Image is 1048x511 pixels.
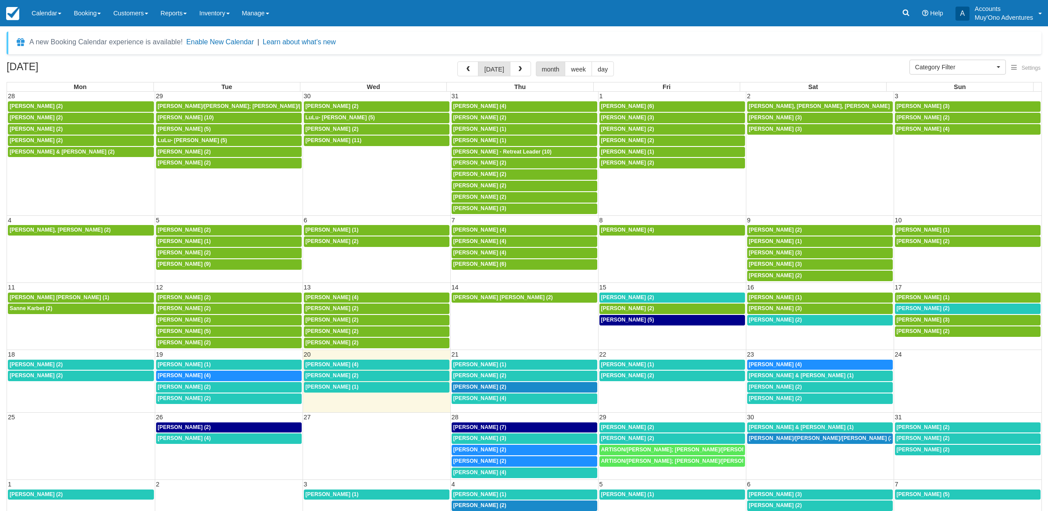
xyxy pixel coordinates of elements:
[536,61,566,76] button: month
[453,502,506,508] span: [PERSON_NAME] (2)
[303,93,312,100] span: 30
[954,83,966,90] span: Sun
[749,294,802,300] span: [PERSON_NAME] (1)
[453,205,506,211] span: [PERSON_NAME] (3)
[894,217,903,224] span: 10
[514,83,526,90] span: Thu
[747,236,893,247] a: [PERSON_NAME] (1)
[155,93,164,100] span: 29
[451,93,460,100] span: 31
[306,305,359,311] span: [PERSON_NAME] (2)
[306,384,359,390] span: [PERSON_NAME] (1)
[158,294,211,300] span: [PERSON_NAME] (2)
[897,238,950,244] span: [PERSON_NAME] (2)
[663,83,670,90] span: Fri
[453,114,506,121] span: [PERSON_NAME] (2)
[601,294,654,300] span: [PERSON_NAME] (2)
[749,238,802,244] span: [PERSON_NAME] (1)
[158,384,211,390] span: [PERSON_NAME] (2)
[599,293,745,303] a: [PERSON_NAME] (2)
[306,328,359,334] span: [PERSON_NAME] (2)
[10,294,109,300] span: [PERSON_NAME] [PERSON_NAME] (1)
[7,61,118,78] h2: [DATE]
[306,372,359,379] span: [PERSON_NAME] (2)
[749,126,802,132] span: [PERSON_NAME] (3)
[955,7,970,21] div: A
[158,424,211,430] span: [PERSON_NAME] (2)
[749,361,802,368] span: [PERSON_NAME] (4)
[599,371,745,381] a: [PERSON_NAME] (2)
[367,83,380,90] span: Wed
[10,103,63,109] span: [PERSON_NAME] (2)
[304,136,449,146] a: [PERSON_NAME] (11)
[303,284,312,291] span: 13
[747,304,893,314] a: [PERSON_NAME] (3)
[453,435,506,441] span: [PERSON_NAME] (3)
[747,248,893,258] a: [PERSON_NAME] (3)
[158,160,211,166] span: [PERSON_NAME] (2)
[601,137,654,143] span: [PERSON_NAME] (2)
[453,424,506,430] span: [PERSON_NAME] (7)
[156,136,302,146] a: LuLu- [PERSON_NAME] (5)
[8,304,154,314] a: Sanne Karbet (2)
[601,372,654,379] span: [PERSON_NAME] (2)
[7,351,16,358] span: 18
[156,248,302,258] a: [PERSON_NAME] (2)
[7,414,16,421] span: 25
[895,422,1041,433] a: [PERSON_NAME] (2)
[158,435,211,441] span: [PERSON_NAME] (4)
[747,293,893,303] a: [PERSON_NAME] (1)
[1022,65,1041,71] span: Settings
[158,395,211,401] span: [PERSON_NAME] (2)
[186,38,254,46] button: Enable New Calendar
[453,250,506,256] span: [PERSON_NAME] (4)
[749,261,802,267] span: [PERSON_NAME] (3)
[897,447,950,453] span: [PERSON_NAME] (2)
[8,136,154,146] a: [PERSON_NAME] (2)
[8,225,154,236] a: [PERSON_NAME], [PERSON_NAME] (2)
[304,382,449,393] a: [PERSON_NAME] (1)
[452,248,597,258] a: [PERSON_NAME] (4)
[453,294,553,300] span: [PERSON_NAME] [PERSON_NAME] (2)
[897,294,950,300] span: [PERSON_NAME] (1)
[895,304,1041,314] a: [PERSON_NAME] (2)
[10,361,63,368] span: [PERSON_NAME] (2)
[158,137,227,143] span: LuLu- [PERSON_NAME] (5)
[895,445,1041,455] a: [PERSON_NAME] (2)
[749,272,802,279] span: [PERSON_NAME] (2)
[897,424,950,430] span: [PERSON_NAME] (2)
[897,317,950,323] span: [PERSON_NAME] (3)
[306,126,359,132] span: [PERSON_NAME] (2)
[453,361,506,368] span: [PERSON_NAME] (1)
[304,225,449,236] a: [PERSON_NAME] (1)
[304,113,449,123] a: LuLu- [PERSON_NAME] (5)
[304,124,449,135] a: [PERSON_NAME] (2)
[897,328,950,334] span: [PERSON_NAME] (2)
[8,371,154,381] a: [PERSON_NAME] (2)
[306,114,375,121] span: LuLu- [PERSON_NAME] (5)
[7,93,16,100] span: 28
[746,217,752,224] span: 9
[749,317,802,323] span: [PERSON_NAME] (2)
[894,351,903,358] span: 24
[10,305,52,311] span: Sanne Karbet (2)
[565,61,592,76] button: week
[746,351,755,358] span: 23
[909,60,1006,75] button: Category Filter
[895,225,1041,236] a: [PERSON_NAME] (1)
[747,271,893,281] a: [PERSON_NAME] (2)
[453,261,506,267] span: [PERSON_NAME] (6)
[747,101,893,112] a: [PERSON_NAME], [PERSON_NAME], [PERSON_NAME] (3)
[601,491,654,497] span: [PERSON_NAME] (1)
[747,382,893,393] a: [PERSON_NAME] (2)
[10,227,111,233] span: [PERSON_NAME], [PERSON_NAME] (2)
[156,393,302,404] a: [PERSON_NAME] (2)
[747,124,893,135] a: [PERSON_NAME] (3)
[897,227,950,233] span: [PERSON_NAME] (1)
[1006,62,1046,75] button: Settings
[895,124,1041,135] a: [PERSON_NAME] (4)
[156,360,302,370] a: [PERSON_NAME] (1)
[452,456,597,467] a: [PERSON_NAME] (2)
[452,382,597,393] a: [PERSON_NAME] (2)
[599,351,607,358] span: 22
